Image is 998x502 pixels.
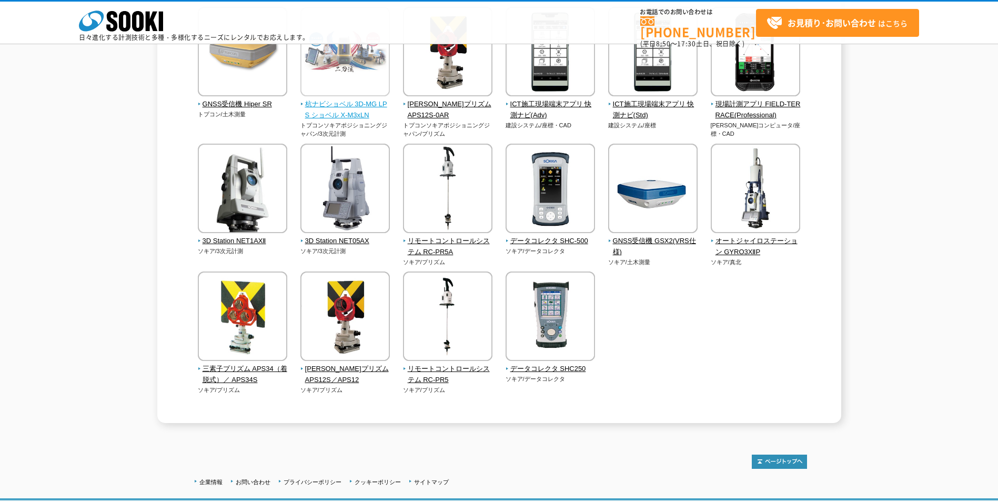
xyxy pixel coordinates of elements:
[198,247,288,256] p: ソキア/3次元計測
[403,236,493,258] span: リモートコントロールシステム RC-PR5A
[300,364,390,386] span: [PERSON_NAME]プリズム APS12S／APS12
[640,16,756,38] a: [PHONE_NUMBER]
[608,121,698,130] p: 建設システム/座標
[608,89,698,121] a: ICT施工現場端末アプリ 快測ナビ(Std)
[711,121,801,138] p: [PERSON_NAME]コンピュータ/座標・CAD
[711,89,801,121] a: 現場計測アプリ FIELD-TERRACE(Professional)
[236,479,270,485] a: お問い合わせ
[608,99,698,121] span: ICT施工現場端末アプリ 快測ナビ(Std)
[711,226,801,257] a: オートジャイロステーション GYRO3XⅡP
[403,121,493,138] p: トプコンソキアポジショニングジャパン/プリズム
[403,258,493,267] p: ソキア/プリズム
[767,15,908,31] span: はこちら
[198,226,288,247] a: 3D Station NET1AXⅡ
[300,99,390,121] span: 杭ナビショベル 3D-MG LPS ショベル X-M3xLN
[608,144,698,236] img: GNSS受信機 GSX2(VRS仕様)
[608,258,698,267] p: ソキア/土木測量
[300,89,390,121] a: 杭ナビショベル 3D-MG LPS ショベル X-M3xLN
[284,479,341,485] a: プライバシーポリシー
[403,226,493,257] a: リモートコントロールシステム RC-PR5A
[300,272,390,364] img: 一素子プリズム APS12S／APS12
[608,226,698,257] a: GNSS受信機 GSX2(VRS仕様)
[506,364,596,375] span: データコレクタ SHC250
[300,121,390,138] p: トプコンソキアポジショニングジャパン/3次元計測
[199,479,223,485] a: 企業情報
[198,110,288,119] p: トプコン/土木測量
[403,7,492,99] img: 一素子プリズム APS12S-0AR
[788,16,876,29] strong: お見積り･お問い合わせ
[403,386,493,395] p: ソキア/プリズム
[711,99,801,121] span: 現場計測アプリ FIELD-TERRACE(Professional)
[300,7,390,99] img: 杭ナビショベル 3D-MG LPS ショベル X-M3xLN
[198,272,287,364] img: 三素子プリズム APS34（着脱式）／ APS34S
[752,455,807,469] img: トップページへ
[506,354,596,375] a: データコレクタ SHC250
[300,386,390,395] p: ソキア/プリズム
[198,354,288,385] a: 三素子プリズム APS34（着脱式）／ APS34S
[414,479,449,485] a: サイトマップ
[756,9,919,37] a: お見積り･お問い合わせはこちら
[300,354,390,385] a: [PERSON_NAME]プリズム APS12S／APS12
[403,272,492,364] img: リモートコントロールシステム RC-PR5
[403,364,493,386] span: リモートコントロールシステム RC-PR5
[711,258,801,267] p: ソキア/真北
[403,89,493,121] a: [PERSON_NAME]プリズム APS12S-0AR
[677,39,696,48] span: 17:30
[300,236,390,247] span: 3D Station NET05AX
[403,99,493,121] span: [PERSON_NAME]プリズム APS12S-0AR
[506,99,596,121] span: ICT施工現場端末アプリ 快測ナビ(Adv)
[403,354,493,385] a: リモートコントロールシステム RC-PR5
[198,386,288,395] p: ソキア/プリズム
[608,7,698,99] img: ICT施工現場端末アプリ 快測ナビ(Std)
[198,7,287,99] img: GNSS受信機 Hiper SR
[79,34,309,41] p: 日々進化する計測技術と多種・多様化するニーズにレンタルでお応えします。
[506,226,596,247] a: データコレクタ SHC-500
[198,364,288,386] span: 三素子プリズム APS34（着脱式）／ APS34S
[300,226,390,247] a: 3D Station NET05AX
[506,121,596,130] p: 建設システム/座標・CAD
[506,144,595,236] img: データコレクタ SHC-500
[198,99,288,110] span: GNSS受信機 Hiper SR
[506,375,596,384] p: ソキア/データコレクタ
[300,144,390,236] img: 3D Station NET05AX
[198,89,288,110] a: GNSS受信機 Hiper SR
[506,236,596,247] span: データコレクタ SHC-500
[506,272,595,364] img: データコレクタ SHC250
[640,9,756,15] span: お電話でのお問い合わせは
[656,39,671,48] span: 8:50
[506,89,596,121] a: ICT施工現場端末アプリ 快測ナビ(Adv)
[608,236,698,258] span: GNSS受信機 GSX2(VRS仕様)
[711,144,800,236] img: オートジャイロステーション GYRO3XⅡP
[403,144,492,236] img: リモートコントロールシステム RC-PR5A
[711,7,800,99] img: 現場計測アプリ FIELD-TERRACE(Professional)
[198,144,287,236] img: 3D Station NET1AXⅡ
[198,236,288,247] span: 3D Station NET1AXⅡ
[355,479,401,485] a: クッキーポリシー
[506,247,596,256] p: ソキア/データコレクタ
[640,39,744,48] span: (平日 ～ 土日、祝日除く)
[300,247,390,256] p: ソキア/3次元計測
[711,236,801,258] span: オートジャイロステーション GYRO3XⅡP
[506,7,595,99] img: ICT施工現場端末アプリ 快測ナビ(Adv)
